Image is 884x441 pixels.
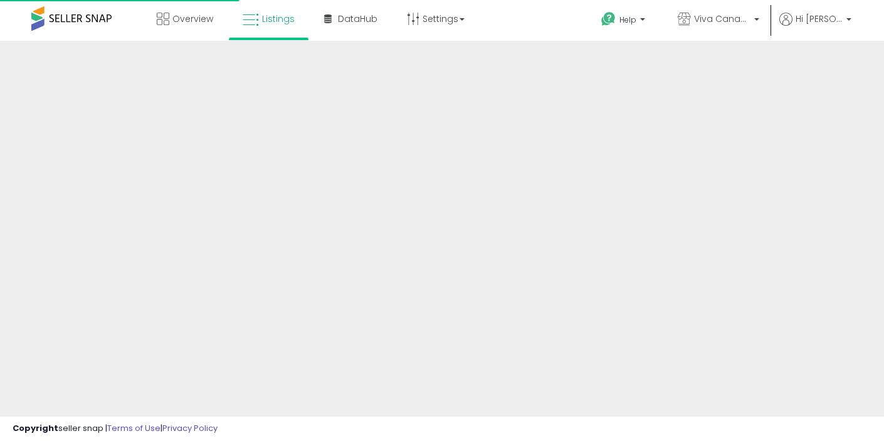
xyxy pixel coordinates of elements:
i: Get Help [601,11,616,27]
span: DataHub [338,13,377,25]
span: Help [619,14,636,25]
span: Hi [PERSON_NAME] [796,13,843,25]
a: Help [591,2,658,41]
strong: Copyright [13,422,58,434]
span: Overview [172,13,213,25]
div: seller snap | | [13,423,218,435]
a: Hi [PERSON_NAME] [779,13,851,41]
a: Privacy Policy [162,422,218,434]
span: Listings [262,13,295,25]
a: Terms of Use [107,422,160,434]
span: Viva Canada [694,13,750,25]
